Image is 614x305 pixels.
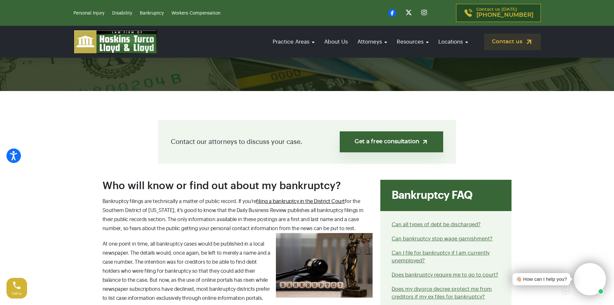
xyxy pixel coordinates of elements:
[102,181,341,191] span: Who will know or find out about my bankruptcy?
[392,250,490,263] a: Can I file for bankruptcy if I am currently unemployed?
[269,33,318,51] a: Practice Areas
[276,233,373,298] img: bankruptcy and gavel
[102,241,270,301] span: At one point in time, all bankruptcy cases would be published in a local newspaper. The details w...
[12,292,22,295] span: Call us
[171,11,220,15] a: Workers Compensation
[435,33,471,51] a: Locations
[140,11,164,15] a: Bankruptcy
[102,199,364,231] span: Bankruptcy filings are technically a matter of public record. If you’re for the Southern District...
[516,276,567,283] div: 👋🏼 How can I help you?
[392,236,492,241] a: Can bankruptcy stop wage garnishment?
[321,33,351,51] a: About Us
[484,34,541,50] a: Contact us
[456,4,541,22] a: Contact us [DATE][PHONE_NUMBER]
[112,11,132,15] a: Disability
[422,138,428,145] img: arrow-up-right-light.svg
[340,131,443,152] a: Get a free consultation
[394,33,432,51] a: Resources
[476,12,533,18] span: [PHONE_NUMBER]
[73,30,157,54] img: logo
[392,287,492,300] a: Does my divorce decree protect me from creditors if my ex files for bankruptcy?
[392,222,481,227] a: Can all types of debt be discharged?
[476,7,533,18] p: Contact us [DATE]
[256,199,345,204] a: filing a bankruptcy in the District Court
[158,120,456,164] div: Contact our attorneys to discuss your case.
[354,33,390,51] a: Attorneys
[380,180,512,211] div: Bankruptcy FAQ
[392,272,498,278] a: Does bankruptcy require me to go to court?
[73,11,104,15] a: Personal Injury
[559,284,572,298] a: Open chat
